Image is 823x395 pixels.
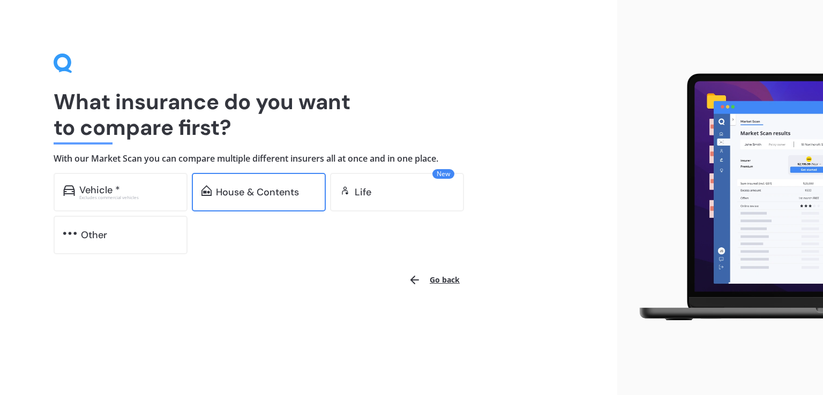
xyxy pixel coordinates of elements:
div: Other [81,230,107,240]
div: Vehicle * [79,185,120,195]
div: Excludes commercial vehicles [79,195,178,200]
img: car.f15378c7a67c060ca3f3.svg [63,185,75,196]
h1: What insurance do you want to compare first? [54,89,564,140]
div: Life [355,187,371,197]
img: other.81dba5aafe580aa69f38.svg [63,228,77,239]
img: home-and-contents.b802091223b8502ef2dd.svg [201,185,212,196]
img: life.f720d6a2d7cdcd3ad642.svg [340,185,350,196]
img: laptop.webp [626,68,823,326]
span: New [432,169,454,179]
div: House & Contents [216,187,299,197]
h4: With our Market Scan you can compare multiple different insurers all at once and in one place. [54,153,564,164]
button: Go back [402,267,466,293]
